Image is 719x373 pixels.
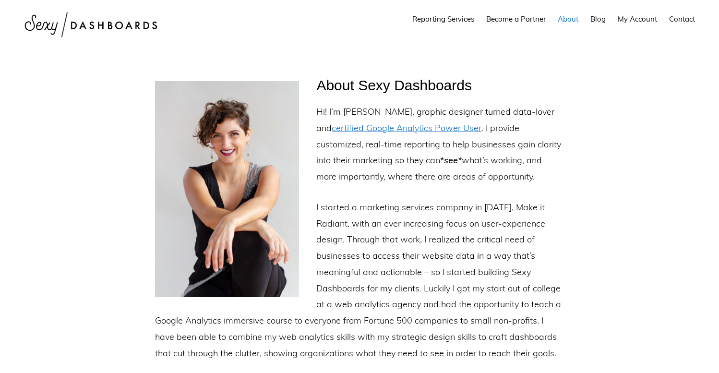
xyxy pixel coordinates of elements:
img: Sexy Dashboards [19,5,163,45]
span: Reporting Services [412,14,474,24]
a: Reporting Services [407,6,479,32]
a: Contact [664,6,700,32]
span: My Account [618,14,657,24]
span: About [558,14,578,24]
a: About [553,6,583,32]
a: My Account [613,6,662,32]
span: Contact [669,14,695,24]
a: Blog [586,6,611,32]
a: certified Google Analytics Power User [332,122,481,133]
nav: Main [407,6,700,32]
span: Blog [590,14,606,24]
span: Become a Partner [486,14,546,24]
h2: About Sexy Dashboards [155,77,563,94]
a: Become a Partner [481,6,551,32]
p: I started a marketing services company in [DATE], Make it Radiant, with an ever increasing focus ... [155,199,563,361]
p: Hi! I’m [PERSON_NAME], graphic designer turned data-lover and . I provide customized, real-time r... [155,104,563,185]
